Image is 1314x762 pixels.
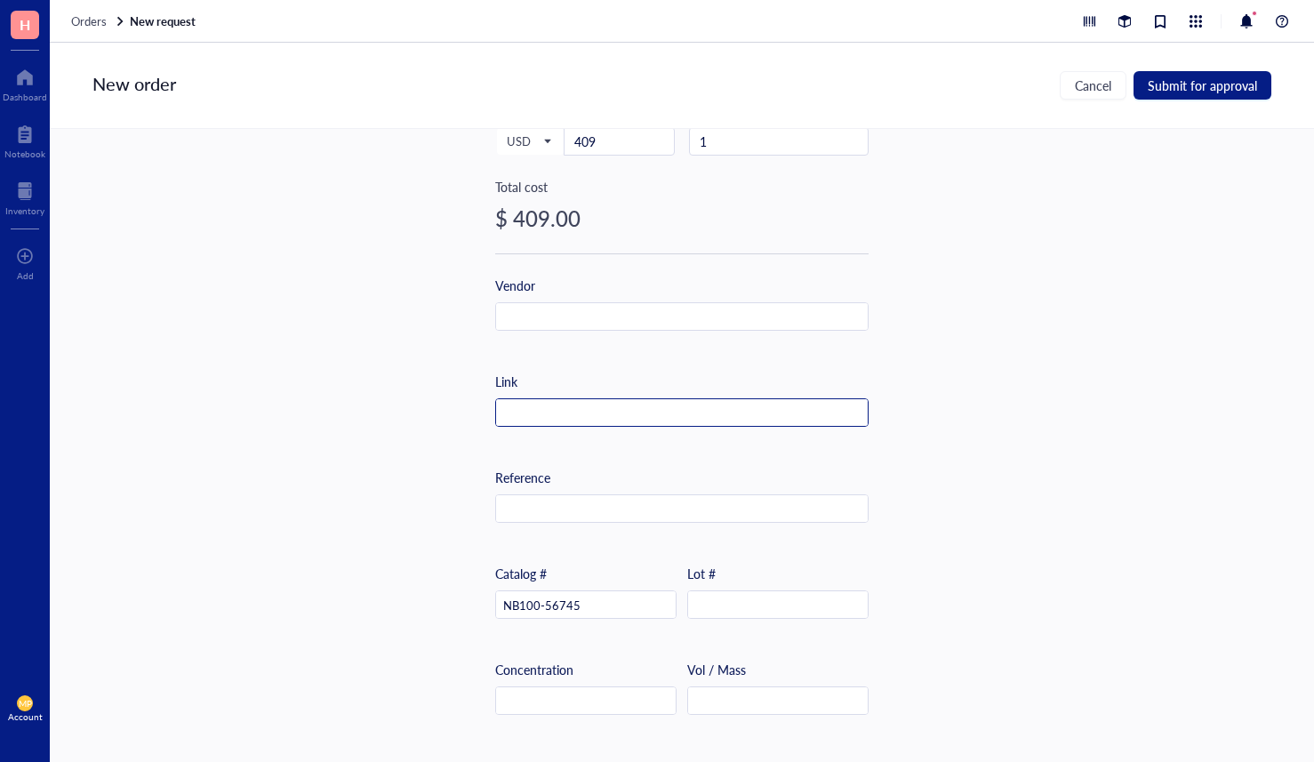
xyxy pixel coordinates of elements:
[495,468,550,487] div: Reference
[130,13,199,29] a: New request
[1148,78,1257,92] span: Submit for approval
[5,205,44,216] div: Inventory
[20,13,30,36] span: H
[495,372,517,391] div: Link
[495,204,869,232] div: $ 409.00
[3,92,47,102] div: Dashboard
[19,698,32,709] span: MP
[687,660,746,679] div: Vol / Mass
[1134,71,1271,100] button: Submit for approval
[1060,71,1126,100] button: Cancel
[495,276,535,295] div: Vendor
[495,660,573,679] div: Concentration
[92,71,176,100] div: New order
[8,711,43,722] div: Account
[17,270,34,281] div: Add
[1075,78,1111,92] span: Cancel
[507,133,550,149] span: USD
[687,564,716,583] div: Lot #
[495,564,547,583] div: Catalog #
[3,63,47,102] a: Dashboard
[495,177,869,197] div: Total cost
[5,177,44,216] a: Inventory
[71,12,107,29] span: Orders
[71,13,126,29] a: Orders
[4,148,45,159] div: Notebook
[4,120,45,159] a: Notebook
